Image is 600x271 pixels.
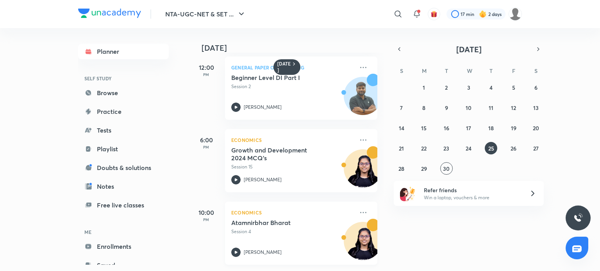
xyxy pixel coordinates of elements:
abbr: September 14, 2025 [399,124,404,132]
abbr: September 24, 2025 [466,145,471,152]
abbr: September 5, 2025 [512,84,515,91]
abbr: September 23, 2025 [443,145,449,152]
p: [PERSON_NAME] [244,104,282,111]
abbr: September 1, 2025 [423,84,425,91]
a: Company Logo [78,9,141,20]
h4: [DATE] [202,43,385,53]
abbr: September 29, 2025 [421,165,427,172]
button: September 15, 2025 [418,122,430,134]
img: avatar [430,11,437,18]
h5: Atamnirbhar Bharat [231,219,329,227]
button: September 17, 2025 [462,122,475,134]
img: referral [400,186,416,201]
h6: ME [78,225,169,239]
abbr: September 16, 2025 [444,124,449,132]
abbr: September 25, 2025 [488,145,494,152]
button: September 6, 2025 [530,81,542,94]
button: September 30, 2025 [440,162,453,175]
button: [DATE] [405,44,533,55]
abbr: Saturday [534,67,537,74]
button: avatar [428,8,440,20]
abbr: Tuesday [445,67,448,74]
button: September 14, 2025 [395,122,408,134]
h5: 6:00 [191,135,222,145]
abbr: Wednesday [467,67,472,74]
a: Doubts & solutions [78,160,169,175]
a: Enrollments [78,239,169,254]
p: [PERSON_NAME] [244,176,282,183]
abbr: September 19, 2025 [511,124,516,132]
button: September 8, 2025 [418,101,430,114]
abbr: September 3, 2025 [467,84,470,91]
button: September 9, 2025 [440,101,453,114]
button: September 27, 2025 [530,142,542,154]
p: Session 2 [231,83,354,90]
img: ttu [573,213,583,223]
h5: Growth and Development 2024 MCQ's [231,146,329,162]
button: September 4, 2025 [485,81,497,94]
abbr: September 27, 2025 [533,145,539,152]
h6: SELF STUDY [78,72,169,85]
p: Economics [231,208,354,217]
p: General Paper on Teaching [231,63,354,72]
h5: 12:00 [191,63,222,72]
a: Tests [78,122,169,138]
abbr: September 20, 2025 [533,124,539,132]
abbr: September 18, 2025 [488,124,494,132]
h5: Beginner Level DI Part I [231,74,329,81]
button: September 19, 2025 [507,122,520,134]
button: September 23, 2025 [440,142,453,154]
button: September 1, 2025 [418,81,430,94]
span: [DATE] [456,44,482,55]
p: Economics [231,135,354,145]
p: PM [191,145,222,149]
button: September 16, 2025 [440,122,453,134]
abbr: September 8, 2025 [422,104,425,112]
abbr: Sunday [400,67,403,74]
p: Session 15 [231,163,354,170]
abbr: September 4, 2025 [489,84,493,91]
p: PM [191,217,222,222]
button: September 7, 2025 [395,101,408,114]
a: Free live classes [78,197,169,213]
abbr: September 10, 2025 [466,104,471,112]
img: streak [479,10,487,18]
abbr: September 9, 2025 [445,104,448,112]
button: September 3, 2025 [462,81,475,94]
button: September 26, 2025 [507,142,520,154]
a: Planner [78,44,169,59]
abbr: September 7, 2025 [400,104,403,112]
abbr: September 17, 2025 [466,124,471,132]
abbr: September 6, 2025 [534,84,537,91]
a: Notes [78,179,169,194]
p: [PERSON_NAME] [244,249,282,256]
abbr: Friday [512,67,515,74]
abbr: September 30, 2025 [443,165,450,172]
abbr: September 26, 2025 [511,145,516,152]
img: Company Logo [78,9,141,18]
abbr: September 2, 2025 [445,84,448,91]
button: September 29, 2025 [418,162,430,175]
img: Avatar [344,154,382,191]
h6: [DATE] [277,61,291,73]
button: September 25, 2025 [485,142,497,154]
button: September 13, 2025 [530,101,542,114]
abbr: September 13, 2025 [533,104,539,112]
abbr: September 12, 2025 [511,104,516,112]
button: September 18, 2025 [485,122,497,134]
button: September 2, 2025 [440,81,453,94]
button: September 10, 2025 [462,101,475,114]
button: September 5, 2025 [507,81,520,94]
button: September 20, 2025 [530,122,542,134]
button: September 12, 2025 [507,101,520,114]
img: Vinayak Rana [509,7,522,21]
button: September 21, 2025 [395,142,408,154]
a: Browse [78,85,169,101]
abbr: September 21, 2025 [399,145,404,152]
abbr: Thursday [489,67,493,74]
img: Avatar [344,81,382,119]
h5: 10:00 [191,208,222,217]
abbr: September 28, 2025 [398,165,404,172]
a: Playlist [78,141,169,157]
img: Avatar [344,226,382,264]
